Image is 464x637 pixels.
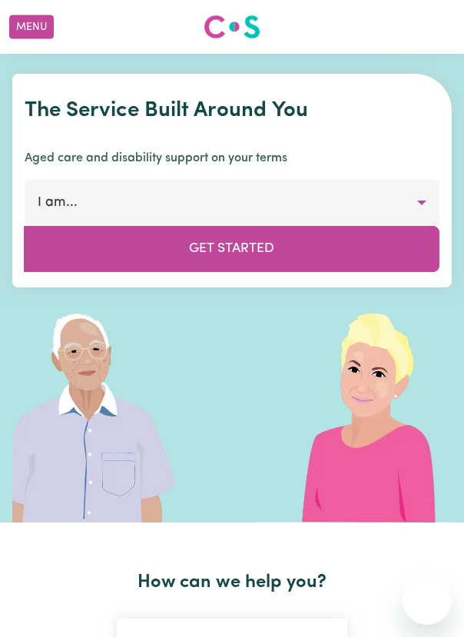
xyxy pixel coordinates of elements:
[9,15,54,39] button: Menu
[204,13,260,41] img: Careseekers logo
[34,572,430,594] h2: How can we help you?
[204,9,260,45] a: Careseekers logo
[25,149,439,168] p: Aged care and disability support on your terms
[25,180,439,226] button: I am...
[25,98,439,124] h1: The Service Built Around You
[403,576,452,625] iframe: Button to launch messaging window
[24,226,439,272] button: Get Started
